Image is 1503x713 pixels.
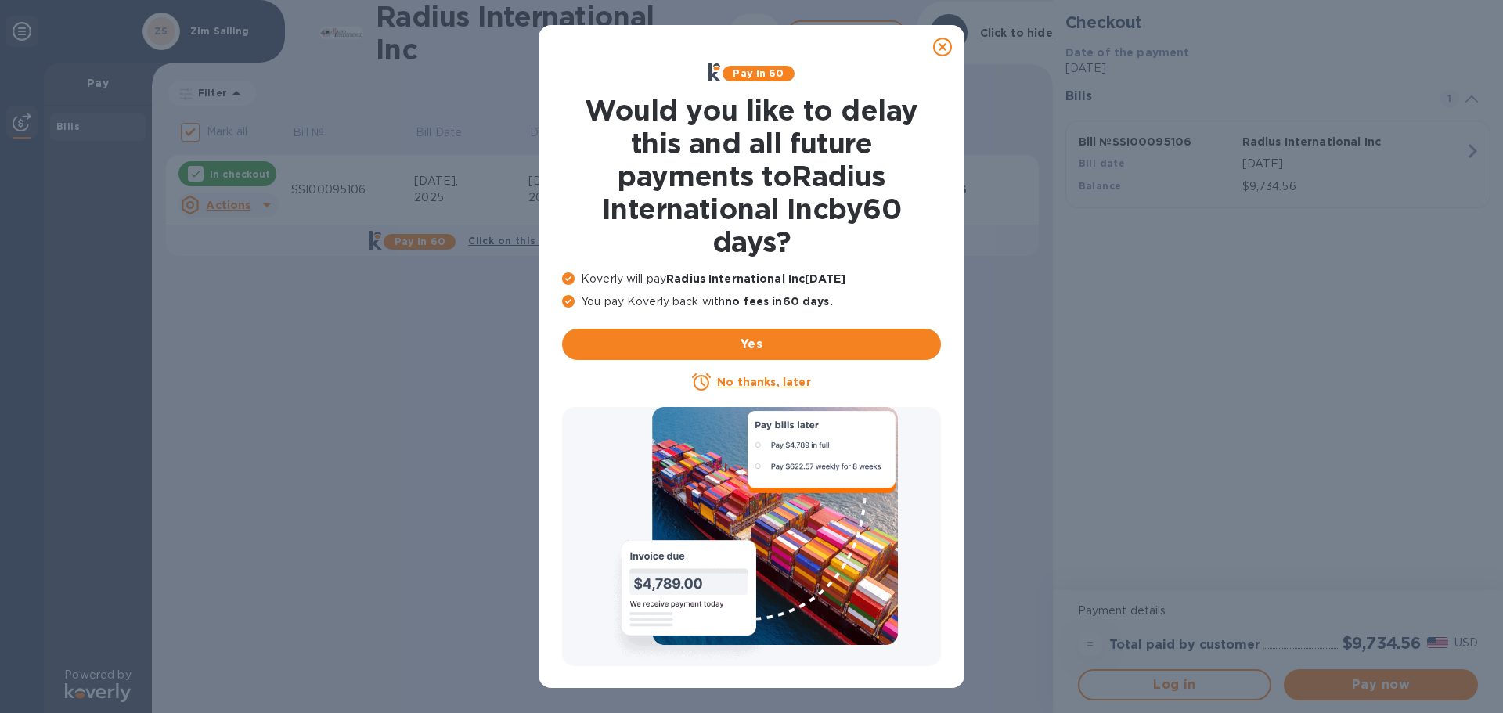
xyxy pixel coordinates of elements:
[562,293,941,310] p: You pay Koverly back with
[562,94,941,258] h1: Would you like to delay this and all future payments to Radius International Inc by 60 days ?
[733,67,784,79] b: Pay in 60
[562,329,941,360] button: Yes
[717,376,810,388] u: No thanks, later
[562,271,941,287] p: Koverly will pay
[666,272,845,285] b: Radius International Inc [DATE]
[575,335,928,354] span: Yes
[725,295,832,308] b: no fees in 60 days .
